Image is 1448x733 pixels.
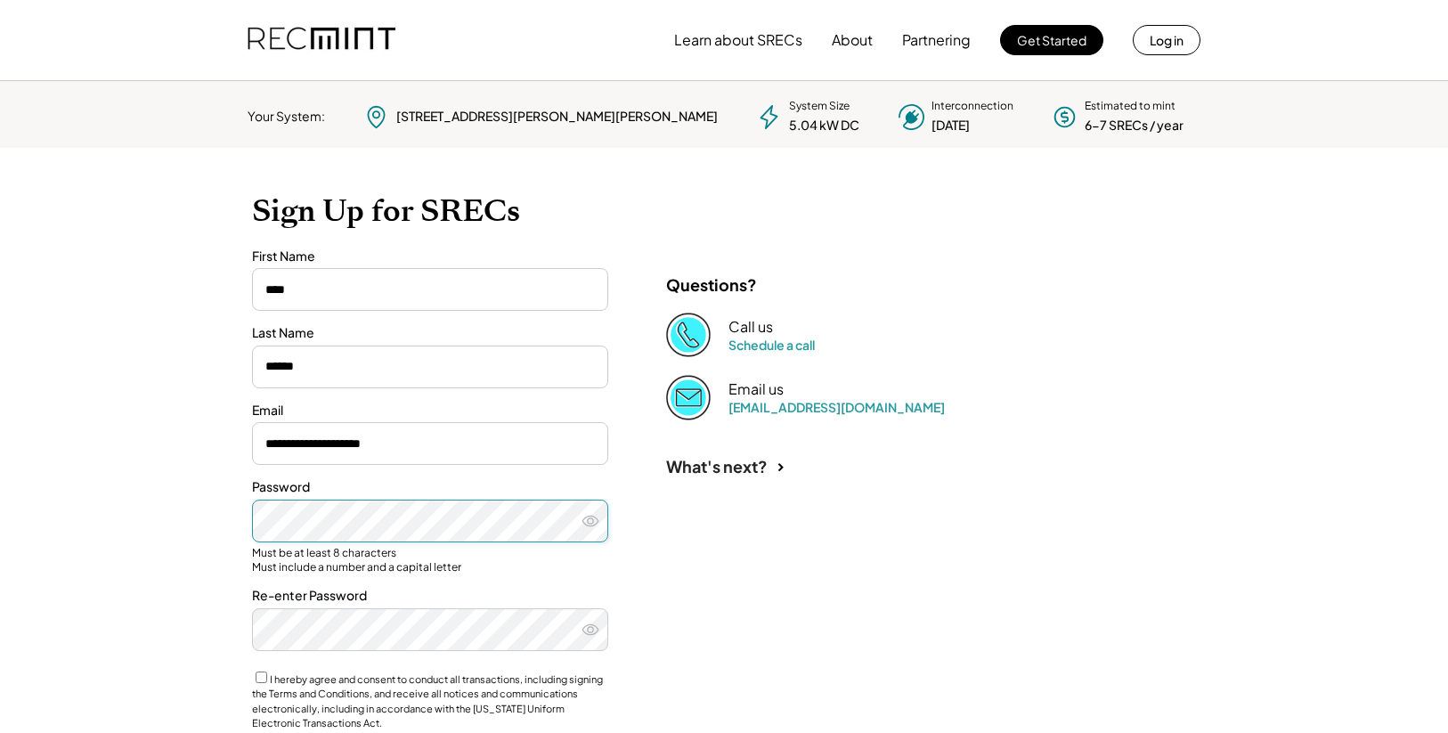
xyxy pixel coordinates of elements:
button: Partnering [902,22,971,58]
button: Log in [1133,25,1200,55]
div: Last Name [252,324,608,342]
div: Email us [728,380,784,399]
div: Password [252,478,608,496]
label: I hereby agree and consent to conduct all transactions, including signing the Terms and Condition... [252,673,603,729]
a: [EMAIL_ADDRESS][DOMAIN_NAME] [728,399,945,415]
div: [STREET_ADDRESS][PERSON_NAME][PERSON_NAME] [396,108,718,126]
div: 6-7 SRECs / year [1085,117,1184,134]
div: [DATE] [931,117,970,134]
div: Estimated to mint [1085,99,1175,114]
button: Get Started [1000,25,1103,55]
img: recmint-logotype%403x.png [248,10,395,70]
h1: Sign Up for SRECs [252,192,1196,230]
button: About [832,22,873,58]
div: Email [252,402,608,419]
button: Learn about SRECs [674,22,802,58]
div: Interconnection [931,99,1013,114]
div: What's next? [666,456,768,476]
img: Phone%20copy%403x.png [666,313,711,357]
div: 5.04 kW DC [789,117,859,134]
div: Must be at least 8 characters Must include a number and a capital letter [252,546,608,574]
div: System Size [789,99,850,114]
div: Call us [728,318,773,337]
img: Email%202%403x.png [666,375,711,419]
div: Your System: [248,108,325,126]
a: Schedule a call [728,337,815,353]
div: Re-enter Password [252,587,608,605]
div: Questions? [666,274,757,295]
div: First Name [252,248,608,265]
